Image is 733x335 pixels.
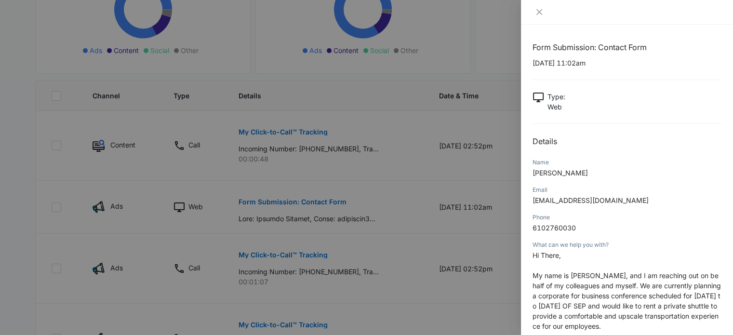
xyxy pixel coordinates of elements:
[533,41,721,53] h1: Form Submission: Contact Form
[533,8,546,16] button: Close
[547,102,565,112] p: Web
[533,158,721,167] div: Name
[547,92,565,102] p: Type :
[535,8,543,16] span: close
[533,186,721,194] div: Email
[533,135,721,147] h2: Details
[533,251,561,259] span: Hi There,
[533,224,576,232] span: 6102760030
[533,169,588,177] span: [PERSON_NAME]
[533,196,649,204] span: [EMAIL_ADDRESS][DOMAIN_NAME]
[533,58,721,68] p: [DATE] 11:02am
[533,213,721,222] div: Phone
[533,271,721,330] span: My name is [PERSON_NAME], and I am reaching out on behalf of my colleagues and myself. We are cur...
[533,241,721,249] div: What can we help you with?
